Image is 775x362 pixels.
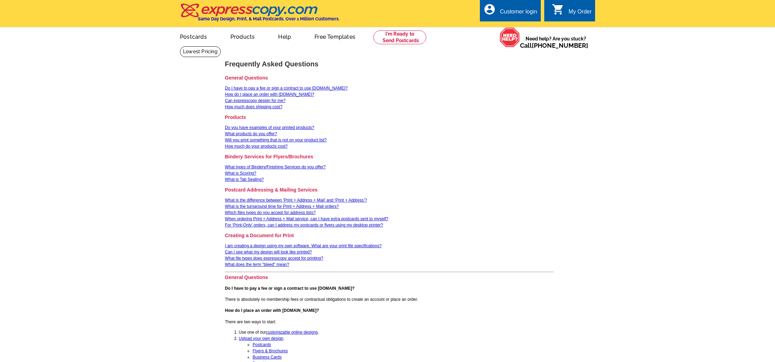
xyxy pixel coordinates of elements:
a: customizable online designs [266,330,318,335]
a: Help [267,28,302,44]
a: Products [219,28,266,44]
span: Call [520,42,588,49]
i: account_circle [483,3,496,16]
a: I am creating a design using my own software. What are your print file specifications? [225,243,382,248]
a: How much do your products cost? [225,144,288,149]
a: For ‘Print-Only’ orders, can I address my postcards or flyers using my desktop printer? [225,223,383,228]
a: Same Day Design, Print, & Mail Postcards. Over 1 Million Customers. [180,8,339,21]
a: What products do you offer? [225,131,277,136]
a: Do I have to pay a fee or sign a contract to use [DOMAIN_NAME]? [225,86,348,91]
a: Business Cards [253,355,282,360]
h3: Bindery Services for Flyers/Brochures [225,154,554,160]
a: What is the turnaround time for Print + Address + Mail orders? [225,204,339,209]
a: What is Scoring? [225,171,256,176]
li: Use one of our . [239,329,554,335]
div: My Order [568,9,592,18]
a: Upload your own design [239,336,283,341]
a: What types of Bindery/Finishing Services do you offer? [225,165,326,169]
p: There is absolutely no membership fees or contractual obligations to create an account or place a... [225,296,554,303]
div: Customer login [500,9,537,18]
img: help [500,27,520,47]
a: How do I place an order with [DOMAIN_NAME]? [225,92,314,97]
a: Flyers & Brochures [253,349,288,353]
h4: Do I have to pay a fee or sign a contract to use [DOMAIN_NAME]? [225,286,554,291]
a: Which files types do you accept for address lists? [225,210,316,215]
a: When ordering Print + Address + Mail service, can I have extra postcards sent to myself? [225,216,388,221]
a: What file types does expresscopy accept for printing? [225,256,323,261]
a: What does the term "bleed" mean? [225,262,289,267]
a: Can expresscopy design for me? [225,98,285,103]
h4: Same Day Design, Print, & Mail Postcards. Over 1 Million Customers. [198,16,339,21]
a: Can I see what my design will look like printed? [225,250,312,254]
a: What is the difference between ‘Print + Address + Mail’ and ‘Print + Address’? [225,198,367,203]
h3: General Questions [225,75,554,81]
a: [PHONE_NUMBER] [532,42,588,49]
span: Need help? Are you stuck? [520,35,592,49]
h3: Products [225,114,554,120]
a: Free Templates [303,28,366,44]
a: Will you print something that is not on your product list? [225,138,327,142]
li: . [239,335,554,342]
a: What is Tab Sealing? [225,177,264,182]
a: Postcards [169,28,218,44]
i: shopping_cart [552,3,564,16]
h3: Postcard Addressing & Mailing Services [225,187,554,193]
h3: Creating a Document for Print [225,232,554,239]
h4: How do I place an order with [DOMAIN_NAME]? [225,308,554,313]
h3: General Questions [225,274,554,280]
a: shopping_cart My Order [552,8,592,16]
a: Postcards [253,342,271,347]
a: Do you have examples of your printed products? [225,125,314,130]
h1: Frequently Asked Questions [225,61,554,68]
p: There are two ways to start: [225,319,554,325]
a: How much does shipping cost? [225,104,282,109]
a: account_circle Customer login [483,8,537,16]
